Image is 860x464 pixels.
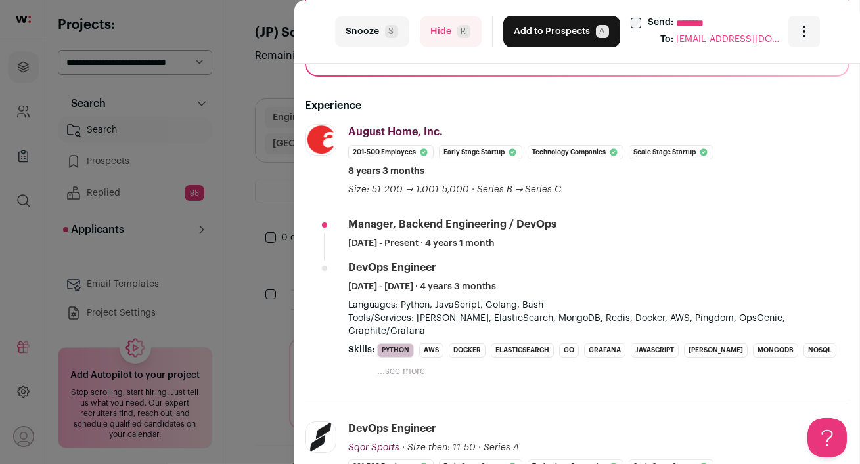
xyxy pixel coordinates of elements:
[478,441,481,454] span: ·
[377,343,414,358] li: Python
[788,16,820,47] button: Open dropdown
[348,127,443,137] span: August Home, Inc.
[596,25,609,38] span: A
[419,343,443,358] li: AWS
[377,365,425,378] button: ...see more
[420,16,482,47] button: HideR
[348,237,495,250] span: [DATE] - Present · 4 years 1 month
[348,261,436,275] div: DevOps Engineer
[348,185,469,194] span: Size: 51-200 → 1,001-5,000
[348,145,434,159] li: 201-500 employees
[385,25,398,38] span: S
[661,33,674,47] div: To:
[559,343,579,358] li: Go
[348,280,496,293] span: [DATE] - [DATE] · 4 years 3 months
[348,443,399,452] span: Sqor Sports
[629,145,713,159] li: Scale Stage Startup
[348,217,556,232] div: Manager, Backend Engineering / DevOps
[484,443,519,452] span: Series A
[402,443,476,452] span: · Size then: 11-50
[335,16,409,47] button: SnoozeS
[684,343,748,358] li: [PERSON_NAME]
[348,343,374,356] span: Skills:
[348,312,849,338] p: Tools/Services: [PERSON_NAME], ElasticSearch, MongoDB, Redis, Docker, AWS, Pingdom, OpsGenie, Gra...
[677,33,782,47] span: [EMAIL_ADDRESS][DOMAIN_NAME]
[348,299,849,312] p: Languages: Python, JavaScript, Golang, Bash
[439,145,522,159] li: Early Stage Startup
[631,343,679,358] li: JavaScript
[306,422,336,452] img: 1284ad650062d3c15f6ceb75c78a48ac939790364c3110e01e8b3b7dae4f9ba6.png
[491,343,554,358] li: Elasticsearch
[472,183,474,196] span: ·
[807,418,847,457] iframe: Help Scout Beacon - Open
[648,16,674,30] label: Send:
[477,185,562,194] span: Series B → Series C
[457,25,470,38] span: R
[348,421,436,436] div: DevOps Engineer
[305,98,849,114] h2: Experience
[584,343,625,358] li: Grafana
[753,343,798,358] li: MongoDB
[528,145,623,159] li: Technology Companies
[449,343,486,358] li: Docker
[306,125,336,155] img: ba76d35e16f28316e609ed29f3e4759d4e7809603ff6259a672d626ece5cf934.png
[348,165,424,178] span: 8 years 3 months
[503,16,620,47] button: Add to ProspectsA
[803,343,836,358] li: NoSQL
